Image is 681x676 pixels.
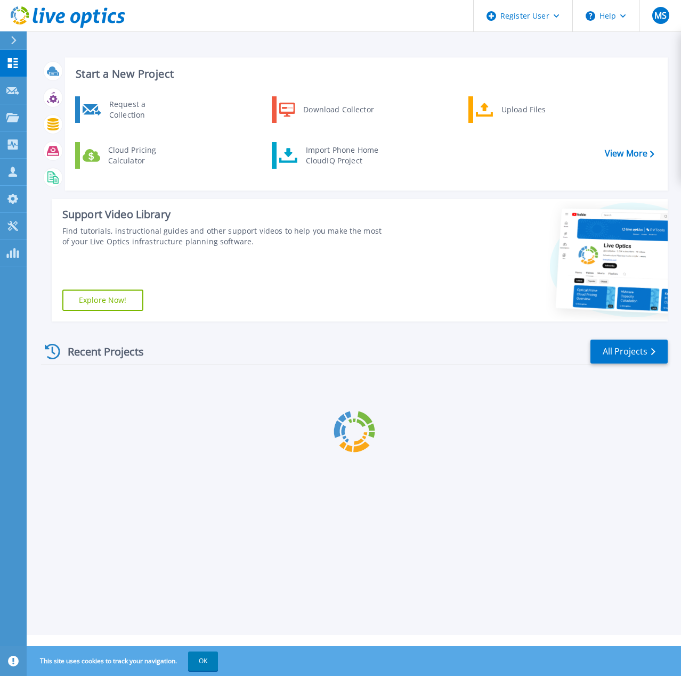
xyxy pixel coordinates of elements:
[41,339,158,365] div: Recent Projects
[272,96,381,123] a: Download Collector
[62,290,143,311] a: Explore Now!
[188,652,218,671] button: OK
[103,145,182,166] div: Cloud Pricing Calculator
[654,11,667,20] span: MS
[104,99,182,120] div: Request a Collection
[496,99,575,120] div: Upload Files
[605,149,654,159] a: View More
[590,340,668,364] a: All Projects
[301,145,384,166] div: Import Phone Home CloudIQ Project
[75,96,184,123] a: Request a Collection
[62,226,383,247] div: Find tutorials, instructional guides and other support videos to help you make the most of your L...
[29,652,218,671] span: This site uses cookies to track your navigation.
[468,96,578,123] a: Upload Files
[298,99,378,120] div: Download Collector
[76,68,654,80] h3: Start a New Project
[62,208,383,221] div: Support Video Library
[75,142,184,169] a: Cloud Pricing Calculator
